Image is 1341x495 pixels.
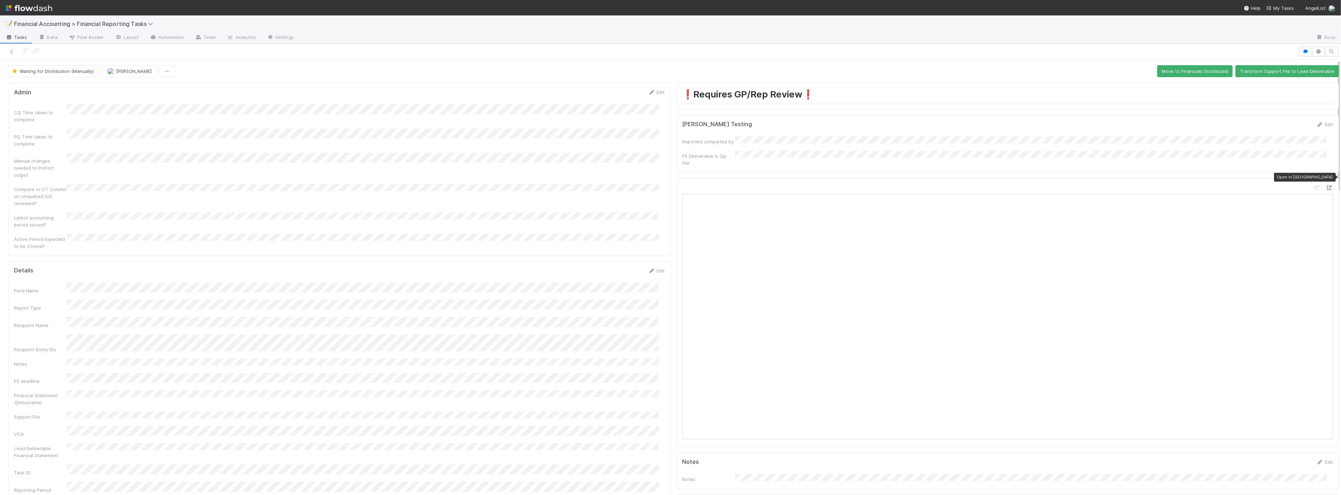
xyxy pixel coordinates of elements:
[682,152,735,167] div: FS Deliverable is Zip File
[14,445,67,459] div: Lead Deliverable Financial Statement
[144,32,189,43] a: Automation
[14,360,67,367] div: Notes
[682,138,735,145] div: Reported completed by
[682,459,699,466] h5: Notes
[1316,459,1333,465] a: Edit
[1328,5,1335,12] img: avatar_8d06466b-a936-4205-8f52-b0cc03e2a179.png
[6,34,27,41] span: Tasks
[11,68,94,74] span: Waiting for Distribution (Manually)
[14,430,67,438] div: VCA
[69,34,104,41] span: Flow Builder
[648,89,665,95] a: Edit
[1266,5,1294,12] a: My Tasks
[1305,5,1326,11] span: AngelList
[1310,32,1341,43] a: Docs
[14,322,67,329] div: Recipient Name
[14,133,67,147] div: PQ Time taken to complete
[1316,122,1333,127] a: Edit
[1157,65,1233,77] button: Move to Financials Distributed
[221,32,261,43] a: Analytics
[1266,5,1294,11] span: My Tasks
[648,268,665,273] a: Edit
[14,413,67,420] div: Support File
[682,476,735,483] div: Notes
[14,157,67,178] div: Manual changes needed to FinPort output
[682,121,752,128] h5: [PERSON_NAME] Testing
[8,65,98,77] button: Waiting for Distribution (Manually)
[101,65,156,77] button: [PERSON_NAME]
[63,32,109,43] a: Flow Builder
[14,20,156,27] span: Financial Accounting > Financial Reporting Tasks
[189,32,221,43] a: Team
[1244,5,1261,12] div: Help
[14,89,31,96] h5: Admin
[14,304,67,311] div: Report Type
[33,32,63,43] a: Data
[14,267,33,274] h5: Details
[14,378,67,385] div: FS deadline
[116,68,152,74] span: [PERSON_NAME]
[14,109,67,123] div: CQ Time taken to complete
[14,236,67,250] div: Active Period Expected to be Closed?
[261,32,300,43] a: Settings
[14,469,67,476] div: Task ID
[6,21,13,27] span: 📝
[14,487,67,494] div: Reporting Period
[682,89,1333,103] h1: ❗Requires GP/Rep Review❗
[14,214,67,228] div: Latest accounting period closed?
[14,186,67,207] div: Compare to CT Column on Unaudited SOI reviewed?
[107,68,114,75] img: avatar_8d06466b-a936-4205-8f52-b0cc03e2a179.png
[6,2,52,14] img: logo-inverted-e16ddd16eac7371096b0.svg
[14,346,67,353] div: Recipient Entity IDs
[109,32,144,43] a: Layout
[14,392,67,406] div: Financial Statement (Deliverable)
[1235,65,1339,77] button: Transform Support File to Lead Deliverable
[14,287,67,294] div: Fund Name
